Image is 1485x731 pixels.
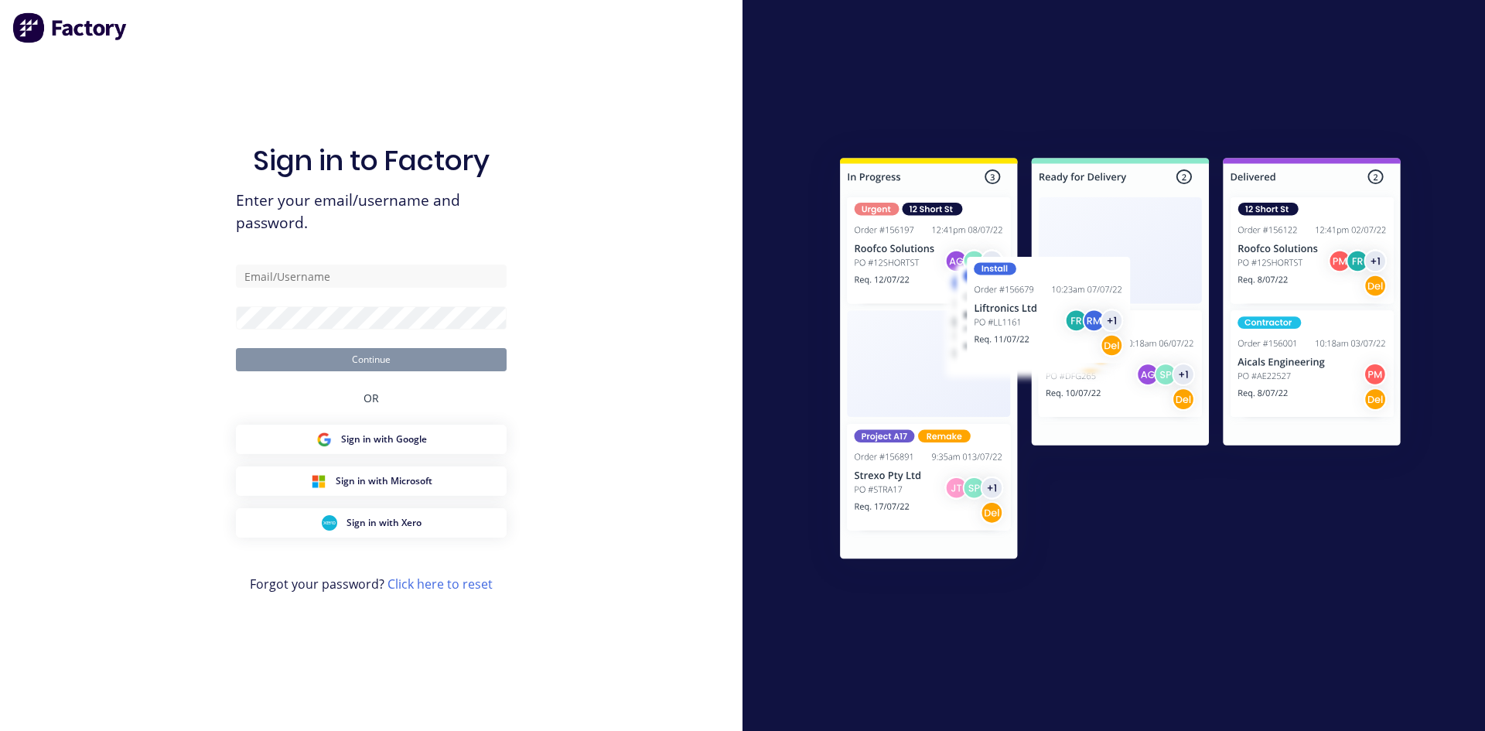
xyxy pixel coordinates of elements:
button: Xero Sign inSign in with Xero [236,508,507,538]
img: Xero Sign in [322,515,337,531]
button: Continue [236,348,507,371]
span: Enter your email/username and password. [236,190,507,234]
span: Sign in with Microsoft [336,474,432,488]
h1: Sign in to Factory [253,144,490,177]
img: Google Sign in [316,432,332,447]
input: Email/Username [236,265,507,288]
span: Forgot your password? [250,575,493,593]
span: Sign in with Xero [346,516,422,530]
button: Google Sign inSign in with Google [236,425,507,454]
div: OR [364,371,379,425]
span: Sign in with Google [341,432,427,446]
img: Factory [12,12,128,43]
button: Microsoft Sign inSign in with Microsoft [236,466,507,496]
img: Sign in [806,127,1435,596]
img: Microsoft Sign in [311,473,326,489]
a: Click here to reset [387,576,493,593]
